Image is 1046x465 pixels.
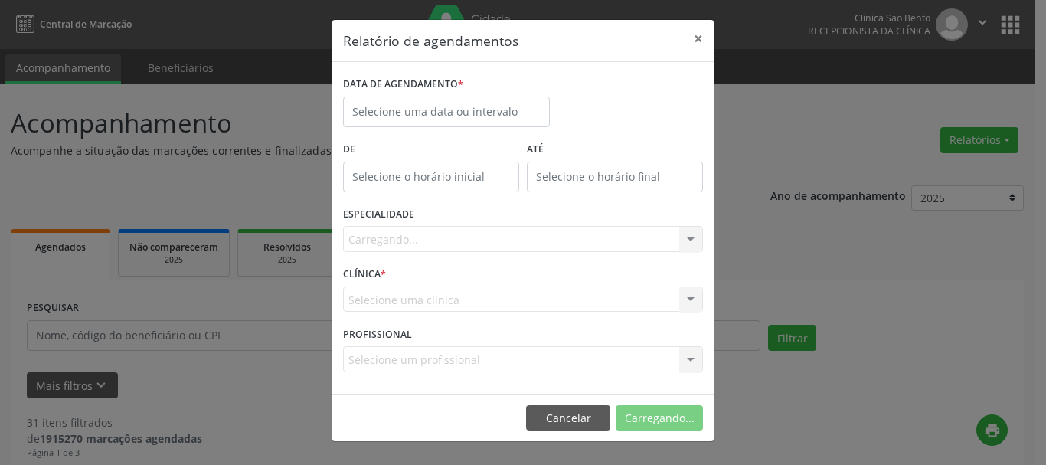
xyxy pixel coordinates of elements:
input: Selecione o horário final [527,162,703,192]
label: ATÉ [527,138,703,162]
label: PROFISSIONAL [343,323,412,346]
button: Carregando... [616,405,703,431]
button: Close [683,20,714,57]
label: DATA DE AGENDAMENTO [343,73,463,97]
label: De [343,138,519,162]
input: Selecione o horário inicial [343,162,519,192]
label: CLÍNICA [343,263,386,287]
h5: Relatório de agendamentos [343,31,518,51]
label: ESPECIALIDADE [343,203,414,227]
button: Cancelar [526,405,610,431]
input: Selecione uma data ou intervalo [343,97,550,127]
